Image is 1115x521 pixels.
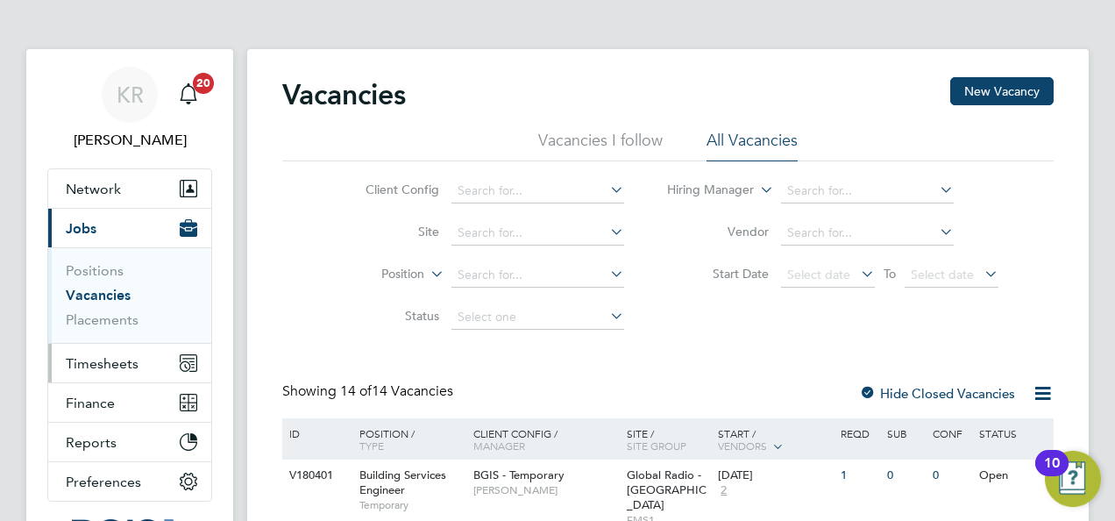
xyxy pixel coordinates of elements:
div: 0 [928,460,974,492]
button: Network [48,169,211,208]
button: Finance [48,383,211,422]
div: ID [285,418,346,448]
input: Select one [451,305,624,330]
input: Search for... [451,179,624,203]
div: Conf [928,418,974,448]
span: Finance [66,395,115,411]
span: 2 [718,483,729,498]
div: Start / [714,418,836,462]
span: Building Services Engineer [359,467,446,497]
div: Showing [282,382,457,401]
label: Hide Closed Vacancies [859,385,1015,402]
span: Reports [66,434,117,451]
span: Network [66,181,121,197]
span: Vendors [718,439,767,453]
span: To [878,262,901,285]
span: Temporary [359,498,465,512]
span: Jobs [66,220,96,237]
a: KR[PERSON_NAME] [47,67,212,151]
div: Status [975,418,1051,448]
span: Timesheets [66,355,138,372]
button: Open Resource Center, 10 new notifications [1045,451,1101,507]
span: KR [117,83,144,106]
div: 10 [1044,463,1060,486]
button: Reports [48,423,211,461]
label: Position [323,266,424,283]
div: Client Config / [469,418,622,460]
div: Jobs [48,247,211,343]
span: Manager [473,439,525,453]
span: Global Radio - [GEOGRAPHIC_DATA] [627,467,707,512]
input: Search for... [451,221,624,246]
input: Search for... [781,221,954,246]
div: Site / [622,418,714,460]
li: Vacancies I follow [538,130,663,161]
a: Vacancies [66,287,131,303]
span: Preferences [66,474,141,490]
input: Search for... [781,179,954,203]
button: Preferences [48,462,211,501]
div: V180401 [285,460,346,492]
label: Status [338,308,439,324]
span: Select date [911,267,974,282]
a: Positions [66,262,124,279]
span: 14 of [340,382,372,400]
label: Client Config [338,182,439,197]
span: Kirsty Roberts [47,130,212,151]
span: [PERSON_NAME] [473,483,618,497]
a: Placements [66,311,138,328]
h2: Vacancies [282,77,406,112]
span: BGIS - Temporary [473,467,565,482]
div: 0 [883,460,928,492]
label: Hiring Manager [653,182,754,199]
button: Timesheets [48,344,211,382]
span: Select date [787,267,850,282]
button: Jobs [48,209,211,247]
input: Search for... [451,263,624,288]
label: Vendor [668,224,769,239]
div: 1 [836,460,882,492]
span: Type [359,439,384,453]
span: 14 Vacancies [340,382,453,400]
div: Reqd [836,418,882,448]
label: Start Date [668,266,769,282]
label: Site [338,224,439,239]
div: Sub [883,418,928,448]
li: All Vacancies [707,130,798,161]
span: Site Group [627,439,686,453]
div: [DATE] [718,468,832,483]
span: 20 [193,73,214,94]
div: Position / [346,418,469,460]
a: 20 [171,67,206,123]
button: New Vacancy [950,77,1054,105]
div: Open [975,460,1051,492]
